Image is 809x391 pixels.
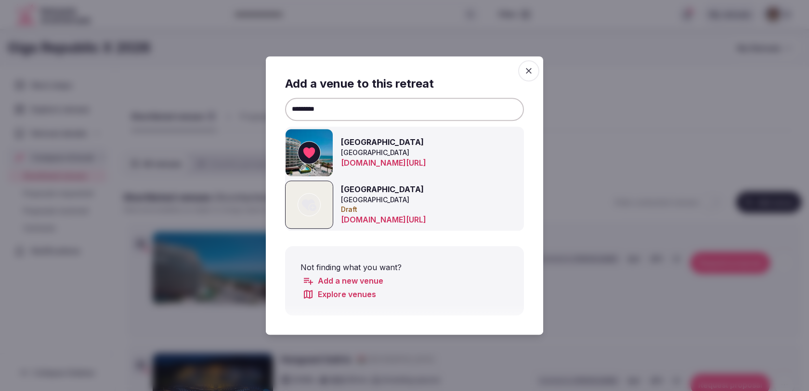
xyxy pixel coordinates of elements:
img: Hotel Calipolis [286,129,333,176]
p: [GEOGRAPHIC_DATA] [341,195,495,205]
h3: [GEOGRAPHIC_DATA] [341,136,495,148]
a: [DOMAIN_NAME][URL] [341,157,464,169]
p: [GEOGRAPHIC_DATA] [341,148,495,157]
h2: Add a venue to this retreat [285,76,524,92]
p: Draft [341,205,495,214]
p: Not finding what you want? [300,261,509,273]
a: Add a new venue [302,275,383,287]
h3: [GEOGRAPHIC_DATA] [341,183,495,195]
a: Explore venues [302,288,376,300]
a: [DOMAIN_NAME][URL] [341,214,464,225]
